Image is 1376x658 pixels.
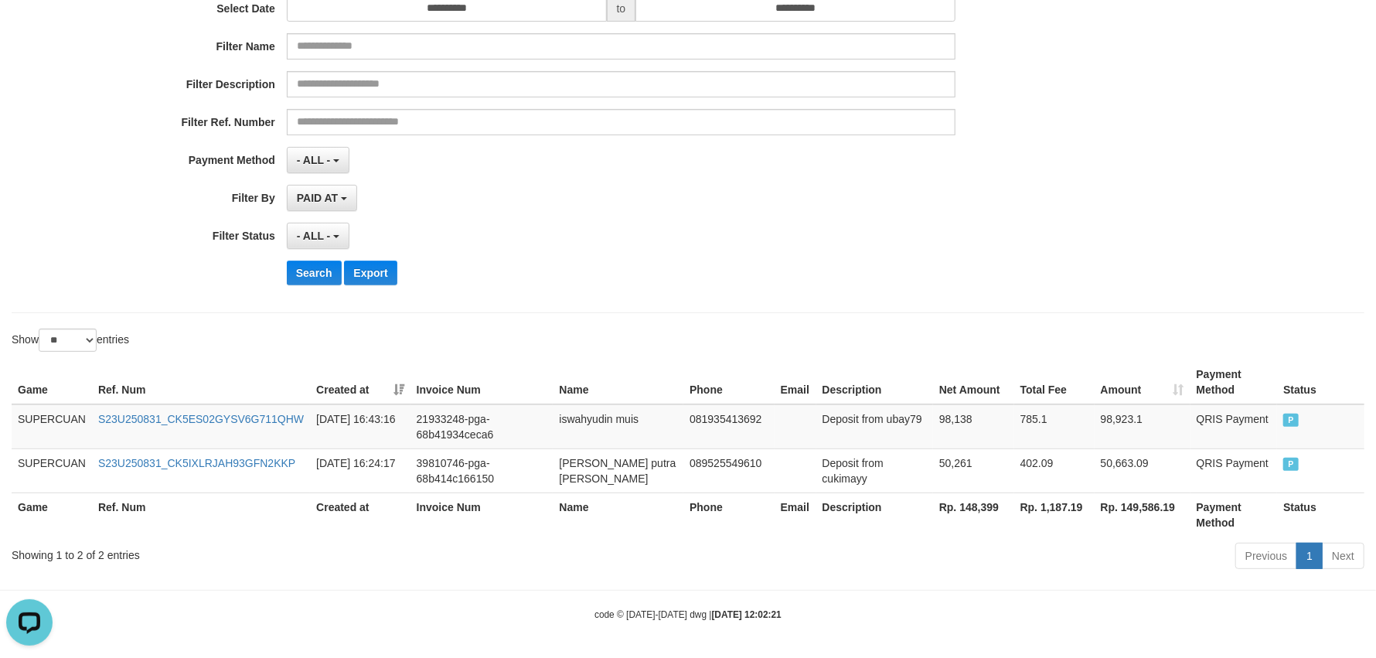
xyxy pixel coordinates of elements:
[1095,448,1190,493] td: 50,663.09
[310,360,410,404] th: Created at: activate to sort column ascending
[310,493,410,537] th: Created at
[683,360,775,404] th: Phone
[6,6,53,53] button: Open LiveChat chat widget
[1277,360,1364,404] th: Status
[683,448,775,493] td: 089525549610
[98,413,304,425] a: S23U250831_CK5ES02GYSV6G711QHW
[1095,404,1190,449] td: 98,923.1
[410,360,553,404] th: Invoice Num
[816,360,933,404] th: Description
[816,493,933,537] th: Description
[12,493,92,537] th: Game
[12,329,129,352] label: Show entries
[553,493,683,537] th: Name
[816,448,933,493] td: Deposit from cukimayy
[594,609,782,620] small: code © [DATE]-[DATE] dwg |
[287,147,349,173] button: - ALL -
[816,404,933,449] td: Deposit from ubay79
[683,404,775,449] td: 081935413692
[92,493,310,537] th: Ref. Num
[92,360,310,404] th: Ref. Num
[1296,543,1323,569] a: 1
[39,329,97,352] select: Showentries
[12,360,92,404] th: Game
[297,230,331,242] span: - ALL -
[12,541,562,563] div: Showing 1 to 2 of 2 entries
[287,223,349,249] button: - ALL -
[553,404,683,449] td: iswahyudin muis
[775,360,816,404] th: Email
[1190,360,1278,404] th: Payment Method
[553,448,683,493] td: [PERSON_NAME] putra [PERSON_NAME]
[344,261,397,285] button: Export
[712,609,782,620] strong: [DATE] 12:02:21
[1095,360,1190,404] th: Amount: activate to sort column ascending
[12,448,92,493] td: SUPERCUAN
[1190,404,1278,449] td: QRIS Payment
[410,448,553,493] td: 39810746-pga-68b414c166150
[1190,493,1278,537] th: Payment Method
[1235,543,1297,569] a: Previous
[933,404,1014,449] td: 98,138
[410,493,553,537] th: Invoice Num
[297,192,338,204] span: PAID AT
[683,493,775,537] th: Phone
[297,154,331,166] span: - ALL -
[933,360,1014,404] th: Net Amount
[1322,543,1364,569] a: Next
[1014,448,1095,493] td: 402.09
[1014,404,1095,449] td: 785.1
[1283,414,1299,427] span: PAID
[933,448,1014,493] td: 50,261
[287,185,357,211] button: PAID AT
[1190,448,1278,493] td: QRIS Payment
[1014,360,1095,404] th: Total Fee
[1014,493,1095,537] th: Rp. 1,187.19
[12,404,92,449] td: SUPERCUAN
[410,404,553,449] td: 21933248-pga-68b41934ceca6
[310,448,410,493] td: [DATE] 16:24:17
[1277,493,1364,537] th: Status
[310,404,410,449] td: [DATE] 16:43:16
[1283,458,1299,471] span: PAID
[553,360,683,404] th: Name
[775,493,816,537] th: Email
[98,457,295,469] a: S23U250831_CK5IXLRJAH93GFN2KKP
[933,493,1014,537] th: Rp. 148,399
[287,261,342,285] button: Search
[1095,493,1190,537] th: Rp. 149,586.19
